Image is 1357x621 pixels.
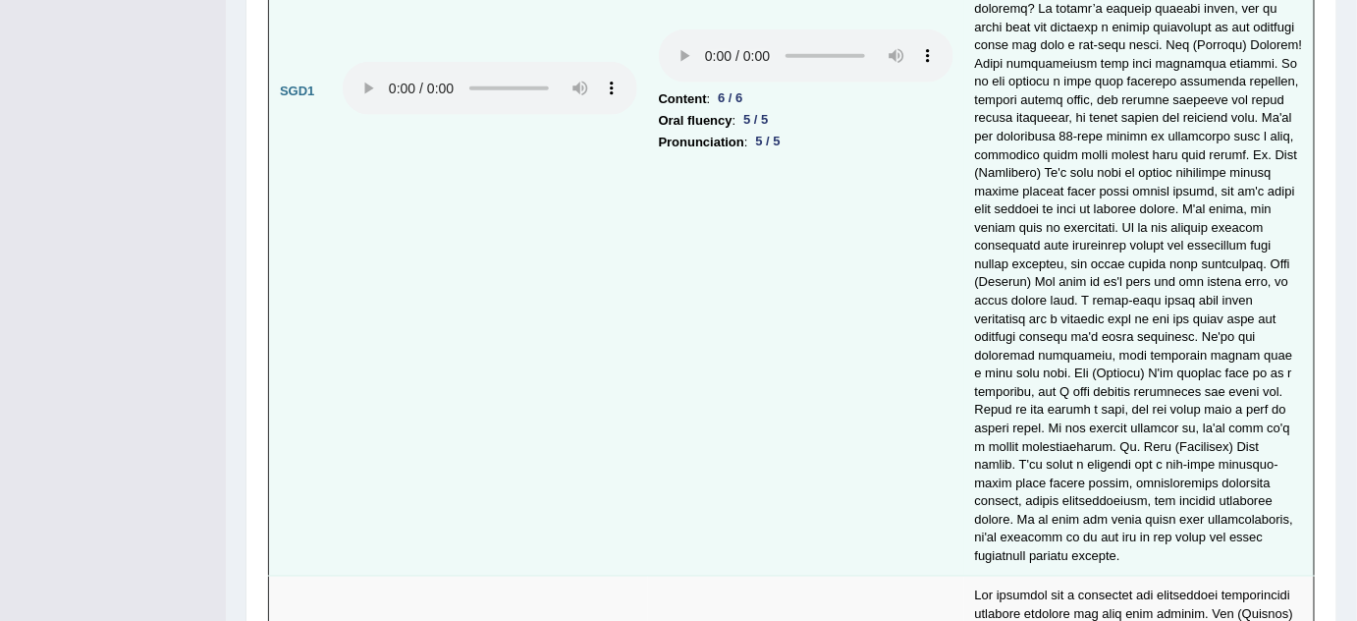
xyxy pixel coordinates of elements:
[710,88,750,109] div: 6 / 6
[659,132,744,153] b: Pronunciation
[659,132,953,153] li: :
[280,84,314,98] b: SGD1
[659,110,733,132] b: Oral fluency
[659,88,953,110] li: :
[659,110,953,132] li: :
[735,110,776,131] div: 5 / 5
[748,132,788,152] div: 5 / 5
[659,88,707,110] b: Content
